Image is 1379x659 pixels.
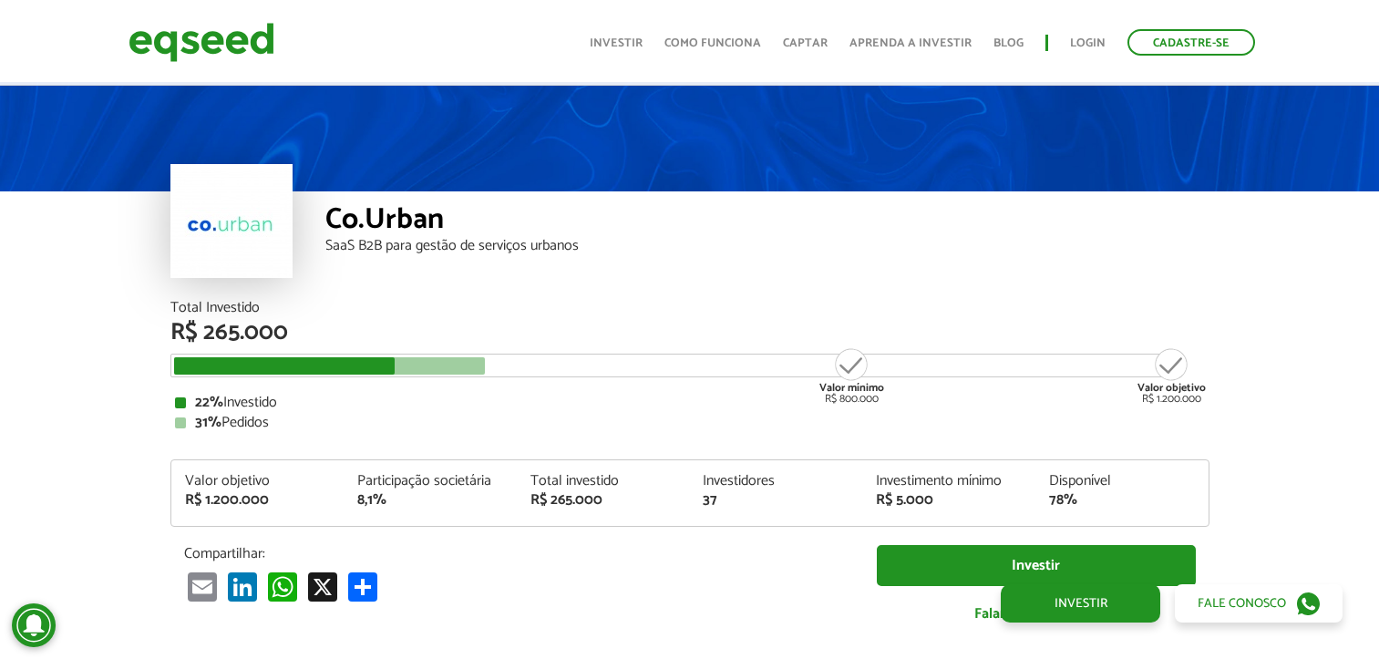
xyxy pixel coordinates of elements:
a: Investir [1001,584,1160,623]
div: R$ 800.000 [818,346,886,405]
a: LinkedIn [224,571,261,602]
div: 78% [1049,493,1195,508]
a: WhatsApp [264,571,301,602]
div: Co.Urban [325,205,1209,239]
a: Aprenda a investir [849,37,972,49]
a: Email [184,571,221,602]
a: Fale conosco [1175,584,1343,623]
div: Disponível [1049,474,1195,489]
a: Captar [783,37,828,49]
a: Como funciona [664,37,761,49]
strong: 22% [195,390,223,415]
div: Pedidos [175,416,1205,430]
a: Investir [590,37,643,49]
div: 37 [703,493,849,508]
div: R$ 5.000 [876,493,1022,508]
div: Participação societária [357,474,503,489]
div: R$ 265.000 [170,321,1209,345]
a: Falar com a EqSeed [877,595,1196,633]
a: Compartilhar [345,571,381,602]
a: Investir [877,545,1196,586]
strong: Valor mínimo [819,379,884,396]
div: R$ 265.000 [530,493,676,508]
img: EqSeed [129,18,274,67]
div: R$ 1.200.000 [185,493,331,508]
a: X [304,571,341,602]
div: R$ 1.200.000 [1137,346,1206,405]
div: Investido [175,396,1205,410]
div: Investimento mínimo [876,474,1022,489]
p: Compartilhar: [184,545,849,562]
strong: Valor objetivo [1137,379,1206,396]
strong: 31% [195,410,221,435]
div: Total investido [530,474,676,489]
a: Login [1070,37,1106,49]
a: Cadastre-se [1127,29,1255,56]
div: Total Investido [170,301,1209,315]
div: Investidores [703,474,849,489]
div: Valor objetivo [185,474,331,489]
div: SaaS B2B para gestão de serviços urbanos [325,239,1209,253]
div: 8,1% [357,493,503,508]
a: Blog [993,37,1024,49]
